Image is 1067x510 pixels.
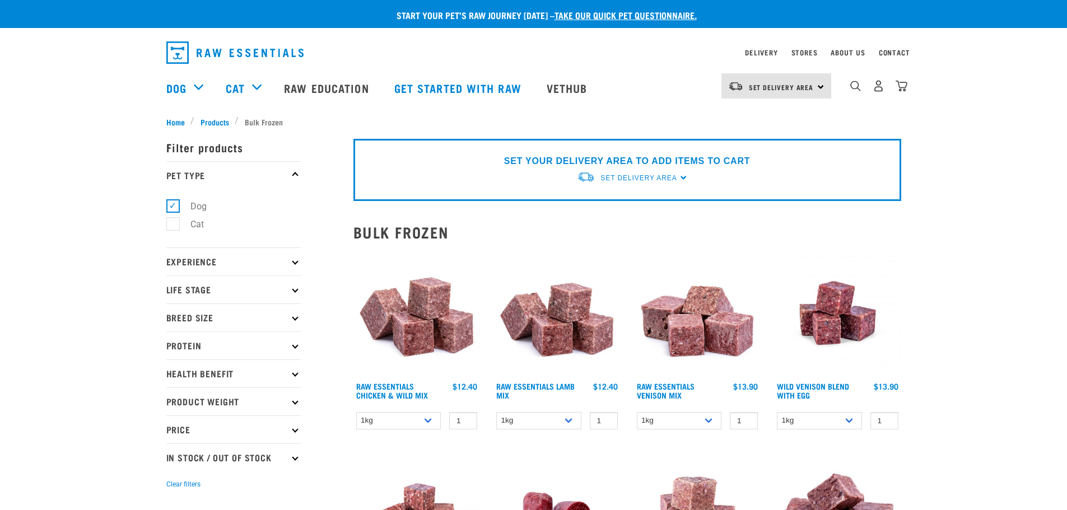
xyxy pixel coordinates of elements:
p: Health Benefit [166,359,301,387]
span: Set Delivery Area [600,174,677,182]
div: $12.40 [593,382,618,391]
a: Raw Education [273,65,383,110]
div: $13.90 [874,382,898,391]
a: Raw Essentials Venison Mix [637,384,695,397]
img: van-moving.png [577,171,595,183]
img: user.png [873,80,884,92]
img: Raw Essentials Logo [166,41,304,64]
a: About Us [831,50,865,54]
label: Cat [173,217,208,231]
p: Life Stage [166,275,301,303]
img: ?1041 RE Lamb Mix 01 [493,250,621,377]
img: home-icon@2x.png [896,80,907,92]
p: Breed Size [166,303,301,331]
img: 1113 RE Venison Mix 01 [634,250,761,377]
nav: dropdown navigation [157,37,910,68]
a: Raw Essentials Lamb Mix [496,384,575,397]
img: Pile Of Cubed Chicken Wild Meat Mix [353,250,481,377]
p: Protein [166,331,301,359]
a: Cat [226,79,245,96]
span: Set Delivery Area [749,85,814,89]
img: Venison Egg 1616 [774,250,901,377]
a: take our quick pet questionnaire. [555,12,697,17]
a: Home [166,116,191,128]
p: Filter products [166,133,301,161]
a: Contact [879,50,910,54]
nav: breadcrumbs [166,116,901,128]
p: In Stock / Out Of Stock [166,443,301,471]
a: Stores [791,50,818,54]
input: 1 [449,412,477,429]
p: Pet Type [166,161,301,189]
p: Product Weight [166,387,301,415]
input: 1 [590,412,618,429]
input: 1 [870,412,898,429]
img: home-icon-1@2x.png [850,81,861,91]
a: Dog [166,79,187,96]
h2: Bulk Frozen [353,223,901,241]
div: $12.40 [453,382,477,391]
span: Home [166,116,185,128]
label: Dog [173,199,211,213]
a: Delivery [745,50,777,54]
input: 1 [730,412,758,429]
div: $13.90 [733,382,758,391]
p: Experience [166,247,301,275]
p: Price [166,415,301,443]
a: Products [194,116,235,128]
span: Products [201,116,229,128]
a: Raw Essentials Chicken & Wild Mix [356,384,428,397]
a: Get started with Raw [383,65,535,110]
a: Vethub [535,65,602,110]
p: SET YOUR DELIVERY AREA TO ADD ITEMS TO CART [504,155,750,168]
img: van-moving.png [728,81,743,91]
a: Wild Venison Blend with Egg [777,384,849,397]
button: Clear filters [166,479,201,489]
